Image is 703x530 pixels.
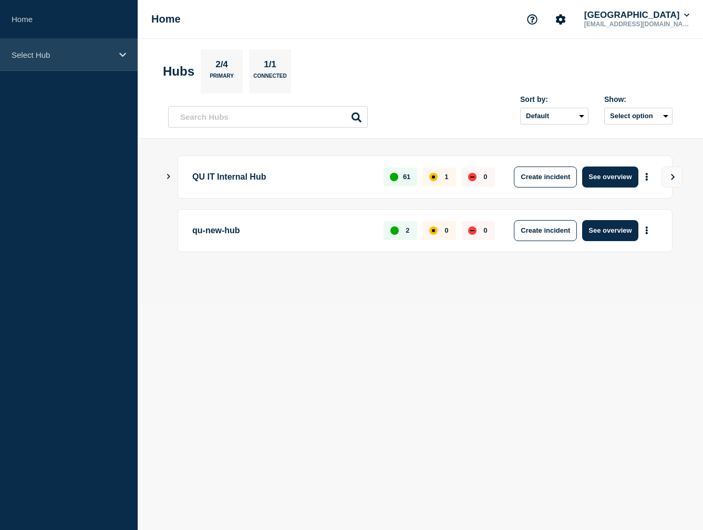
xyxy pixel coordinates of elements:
p: Select Hub [12,50,112,59]
button: Select option [604,108,673,124]
div: Show: [604,95,673,103]
button: Create incident [514,167,577,188]
button: Account settings [550,8,572,30]
button: More actions [640,167,654,186]
h1: Home [151,13,181,25]
p: QU IT Internal Hub [192,167,371,188]
button: Support [521,8,543,30]
div: down [468,226,477,235]
p: 0 [483,226,487,234]
p: 1/1 [260,59,281,73]
p: 0 [444,226,448,234]
button: More actions [640,221,654,240]
p: 2 [406,226,409,234]
h2: Hubs [163,64,194,79]
div: down [468,173,477,181]
div: affected [429,226,438,235]
button: See overview [582,167,638,188]
p: Primary [210,73,234,84]
div: up [390,226,399,235]
p: 1 [444,173,448,181]
p: 61 [403,173,410,181]
p: Connected [253,73,286,84]
button: See overview [582,220,638,241]
button: Show Connected Hubs [166,173,171,181]
button: View [661,167,683,188]
div: Sort by: [520,95,588,103]
p: [EMAIL_ADDRESS][DOMAIN_NAME] [582,20,691,28]
p: qu-new-hub [192,220,371,241]
div: up [390,173,398,181]
p: 0 [483,173,487,181]
p: 2/4 [212,59,232,73]
input: Search Hubs [168,106,368,128]
button: [GEOGRAPHIC_DATA] [582,10,691,20]
div: affected [429,173,438,181]
select: Sort by [520,108,588,124]
button: Create incident [514,220,577,241]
